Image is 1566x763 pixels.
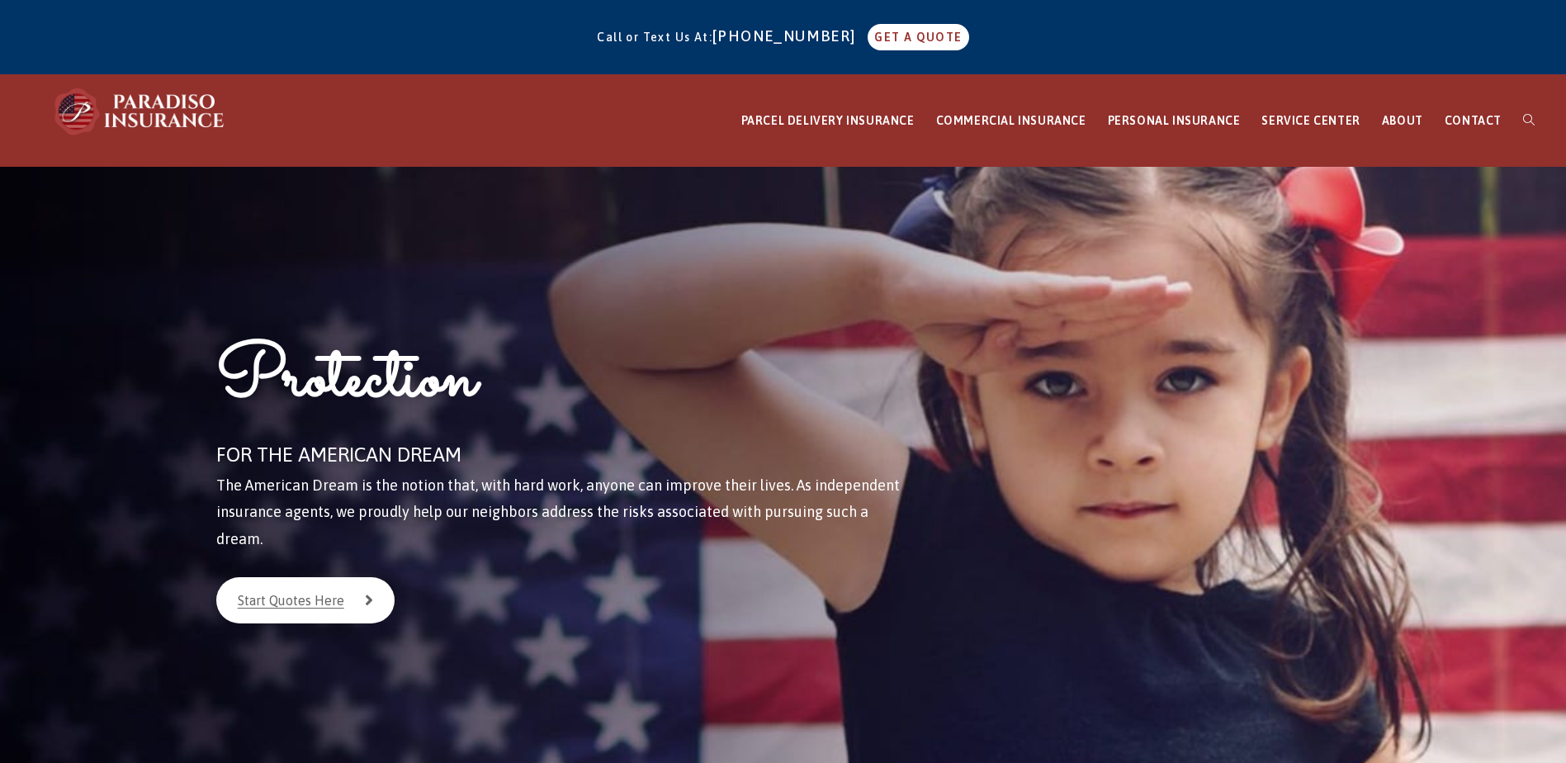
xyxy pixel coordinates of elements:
a: SERVICE CENTER [1251,75,1370,167]
a: PARCEL DELIVERY INSURANCE [731,75,925,167]
a: PERSONAL INSURANCE [1097,75,1251,167]
span: PERSONAL INSURANCE [1108,114,1241,127]
h1: Protection [216,332,905,437]
span: ABOUT [1382,114,1423,127]
span: SERVICE CENTER [1261,114,1360,127]
a: [PHONE_NUMBER] [712,27,864,45]
a: ABOUT [1371,75,1434,167]
img: Paradiso Insurance [50,87,231,136]
span: FOR THE AMERICAN DREAM [216,443,461,466]
span: The American Dream is the notion that, with hard work, anyone can improve their lives. As indepen... [216,476,900,547]
a: COMMERCIAL INSURANCE [925,75,1097,167]
span: CONTACT [1445,114,1502,127]
a: GET A QUOTE [868,24,968,50]
span: COMMERCIAL INSURANCE [936,114,1086,127]
span: PARCEL DELIVERY INSURANCE [741,114,915,127]
span: Call or Text Us At: [597,31,712,44]
a: Start Quotes Here [216,577,395,623]
a: CONTACT [1434,75,1512,167]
